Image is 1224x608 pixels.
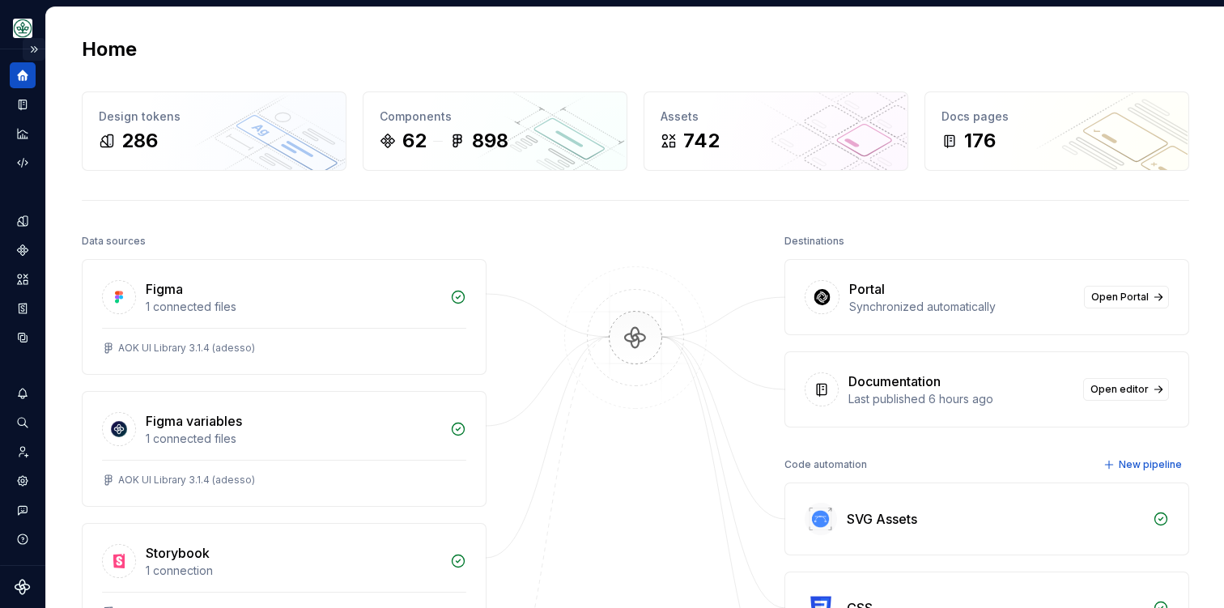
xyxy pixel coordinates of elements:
[118,474,255,487] div: AOK UI Library 3.1.4 (adesso)
[146,279,183,299] div: Figma
[146,431,440,447] div: 1 connected files
[23,38,45,61] button: Expand sidebar
[644,91,908,171] a: Assets742
[784,453,867,476] div: Code automation
[661,108,891,125] div: Assets
[10,150,36,176] a: Code automation
[402,128,427,154] div: 62
[10,468,36,494] a: Settings
[82,36,137,62] h2: Home
[13,19,32,38] img: df5db9ef-aba0-4771-bf51-9763b7497661.png
[82,391,487,507] a: Figma variables1 connected filesAOK UI Library 3.1.4 (adesso)
[1084,286,1169,308] a: Open Portal
[784,230,844,253] div: Destinations
[10,121,36,147] a: Analytics
[10,237,36,263] a: Components
[10,439,36,465] a: Invite team
[10,381,36,406] button: Notifications
[82,259,487,375] a: Figma1 connected filesAOK UI Library 3.1.4 (adesso)
[472,128,508,154] div: 898
[10,410,36,436] button: Search ⌘K
[941,108,1172,125] div: Docs pages
[1119,458,1182,471] span: New pipeline
[10,62,36,88] a: Home
[146,411,242,431] div: Figma variables
[849,299,1074,315] div: Synchronized automatically
[118,342,255,355] div: AOK UI Library 3.1.4 (adesso)
[849,279,885,299] div: Portal
[848,391,1073,407] div: Last published 6 hours ago
[146,299,440,315] div: 1 connected files
[924,91,1189,171] a: Docs pages176
[10,497,36,523] button: Contact support
[10,266,36,292] a: Assets
[146,563,440,579] div: 1 connection
[10,91,36,117] a: Documentation
[82,91,346,171] a: Design tokens286
[82,230,146,253] div: Data sources
[10,325,36,351] a: Data sources
[1091,291,1149,304] span: Open Portal
[363,91,627,171] a: Components62898
[683,128,720,154] div: 742
[964,128,996,154] div: 176
[146,543,210,563] div: Storybook
[1099,453,1189,476] button: New pipeline
[99,108,329,125] div: Design tokens
[1083,378,1169,401] a: Open editor
[848,372,941,391] div: Documentation
[1090,383,1149,396] span: Open editor
[121,128,158,154] div: 286
[10,208,36,234] a: Design tokens
[847,509,917,529] div: SVG Assets
[380,108,610,125] div: Components
[15,579,31,595] svg: Supernova Logo
[10,295,36,321] a: Storybook stories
